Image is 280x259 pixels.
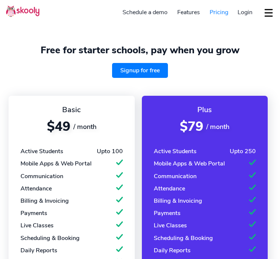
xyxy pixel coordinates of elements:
span: $49 [47,118,70,135]
div: Communication [154,172,197,180]
div: Attendance [20,184,52,193]
button: dropdown menu [263,4,274,22]
span: / month [206,122,229,131]
div: Basic [20,105,122,115]
h1: Free for starter schools, pay when you grow [6,45,274,56]
a: Schedule a demo [118,6,173,18]
a: Signup for free [112,63,168,78]
div: Active Students [154,147,197,155]
div: Scheduling & Booking [20,234,80,242]
div: Communication [20,172,63,180]
a: Features [172,6,205,18]
span: / month [73,122,96,131]
img: Skooly [6,5,39,17]
div: Mobile Apps & Web Portal [154,159,225,168]
div: Live Classes [20,221,54,230]
span: $79 [180,118,203,135]
div: Daily Reports [20,246,57,255]
div: Mobile Apps & Web Portal [20,159,92,168]
div: Upto 100 [97,147,123,155]
div: Upto 250 [230,147,256,155]
div: Plus [154,105,256,115]
div: Billing & Invoicing [20,197,69,205]
a: Pricing [205,6,233,18]
div: Attendance [154,184,185,193]
div: Active Students [20,147,63,155]
span: Pricing [210,8,228,16]
span: Login [238,8,252,16]
div: Payments [20,209,47,217]
div: Billing & Invoicing [154,197,202,205]
a: Login [233,6,257,18]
